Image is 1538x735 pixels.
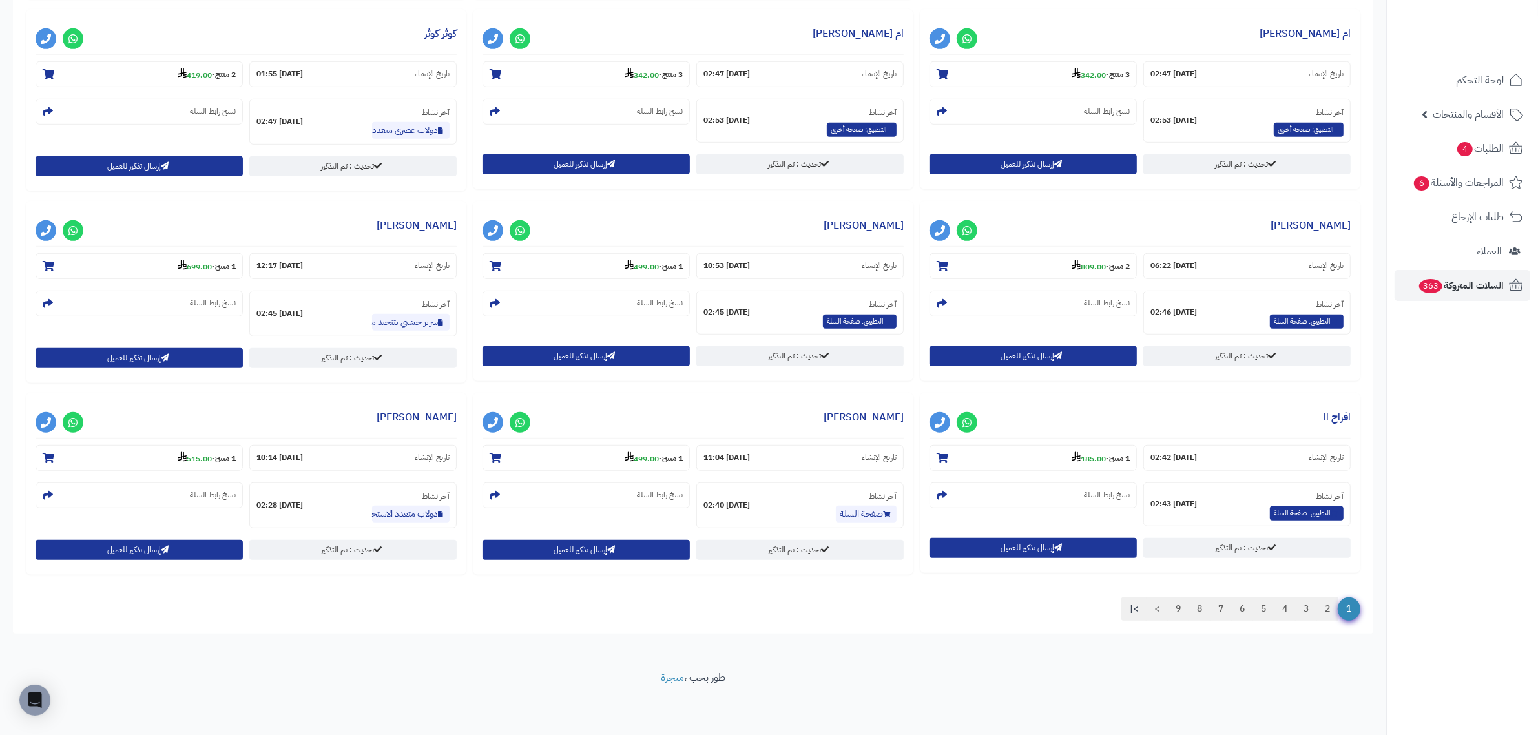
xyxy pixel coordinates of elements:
[930,99,1137,125] section: نسخ رابط السلة
[1252,597,1274,621] a: 5
[813,26,904,41] a: ام [PERSON_NAME]
[862,68,897,79] small: تاريخ الإنشاء
[1413,174,1504,192] span: المراجعات والأسئلة
[190,298,236,309] small: نسخ رابط السلة
[869,298,897,310] small: آخر نشاط
[483,99,690,125] section: نسخ رابط السلة
[1143,538,1351,558] a: تحديث : تم التذكير
[178,261,212,273] strong: 699.00
[862,452,897,463] small: تاريخ الإنشاء
[1316,298,1344,310] small: آخر نشاط
[625,69,659,81] strong: 342.00
[1324,409,1351,425] a: افراح اا
[1143,154,1351,174] a: تحديث : تم التذكير
[422,298,450,310] small: آخر نشاط
[178,68,236,81] small: -
[36,482,243,508] section: نسخ رابط السلة
[625,451,683,464] small: -
[36,445,243,471] section: 1 منتج-515.00
[696,154,904,174] a: تحديث : تم التذكير
[256,500,303,511] strong: [DATE] 02:28
[483,346,690,366] button: إرسال تذكير للعميل
[661,670,684,685] a: متجرة
[637,106,683,117] small: نسخ رابط السلة
[256,452,303,463] strong: [DATE] 10:14
[36,291,243,316] section: نسخ رابط السلة
[703,452,750,463] strong: [DATE] 11:04
[178,69,212,81] strong: 419.00
[372,506,450,523] a: دولاب متعدد الاستخدام من الخشب 120 سم
[415,452,450,463] small: تاريخ الإنشاء
[1150,307,1197,318] strong: [DATE] 02:46
[1072,261,1106,273] strong: 809.00
[36,61,243,87] section: 2 منتج-419.00
[422,490,450,502] small: آخر نشاط
[1456,140,1504,158] span: الطلبات
[823,315,897,329] span: التطبيق: صفحة السلة
[372,314,450,331] a: سرير خشبي بتنجيد مخملي عصري 120 200سم 1758456559
[1121,597,1147,621] a: >|
[1395,65,1530,96] a: لوحة التحكم
[415,260,450,271] small: تاريخ الإنشاء
[178,260,236,273] small: -
[662,69,683,81] strong: 3 منتج
[483,445,690,471] section: 1 منتج-499.00
[696,346,904,366] a: تحديث : تم التذكير
[930,482,1137,508] section: نسخ رابط السلة
[824,409,904,425] a: [PERSON_NAME]
[1072,68,1130,81] small: -
[1231,597,1253,621] a: 6
[836,506,897,523] a: صفحة السلة
[190,490,236,501] small: نسخ رابط السلة
[930,445,1137,471] section: 1 منتج-185.00
[178,451,236,464] small: -
[1189,597,1211,621] a: 8
[1456,71,1504,89] span: لوحة التحكم
[1167,597,1189,621] a: 9
[483,253,690,279] section: 1 منتج-499.00
[36,348,243,368] button: إرسال تذكير للعميل
[1072,260,1130,273] small: -
[1150,452,1197,463] strong: [DATE] 02:42
[1395,270,1530,301] a: السلات المتروكة363
[215,261,236,273] strong: 1 منتج
[372,122,450,139] a: دولاب عصري متعدد الاستخدام خشب 120 سم
[19,685,50,716] div: Open Intercom Messenger
[178,453,212,464] strong: 515.00
[1395,236,1530,267] a: العملاء
[703,115,750,126] strong: [DATE] 02:53
[1084,106,1130,117] small: نسخ رابط السلة
[1109,261,1130,273] strong: 2 منتج
[827,123,897,137] span: التطبيق: صفحة أخرى
[930,346,1137,366] button: إرسال تذكير للعميل
[862,260,897,271] small: تاريخ الإنشاء
[930,154,1137,174] button: إرسال تذكير للعميل
[1146,597,1168,621] a: >
[869,490,897,502] small: آخر نشاط
[1084,490,1130,501] small: نسخ رابط السلة
[662,261,683,273] strong: 1 منتج
[1419,279,1442,293] span: 363
[1418,276,1504,295] span: السلات المتروكة
[1260,26,1351,41] a: ام [PERSON_NAME]
[1433,105,1504,123] span: الأقسام والمنتجات
[1109,453,1130,464] strong: 1 منتج
[415,68,450,79] small: تاريخ الإنشاء
[703,307,750,318] strong: [DATE] 02:45
[483,482,690,508] section: نسخ رابط السلة
[1072,453,1106,464] strong: 185.00
[662,453,683,464] strong: 1 منتج
[36,540,243,560] button: إرسال تذكير للعميل
[703,500,750,511] strong: [DATE] 02:40
[1084,298,1130,309] small: نسخ رابط السلة
[930,253,1137,279] section: 2 منتج-809.00
[1309,68,1344,79] small: تاريخ الإنشاء
[1316,107,1344,118] small: آخر نشاط
[1109,69,1130,81] strong: 3 منتج
[1395,133,1530,164] a: الطلبات4
[625,68,683,81] small: -
[1295,597,1317,621] a: 3
[256,68,303,79] strong: [DATE] 01:55
[1210,597,1232,621] a: 7
[1150,260,1197,271] strong: [DATE] 06:22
